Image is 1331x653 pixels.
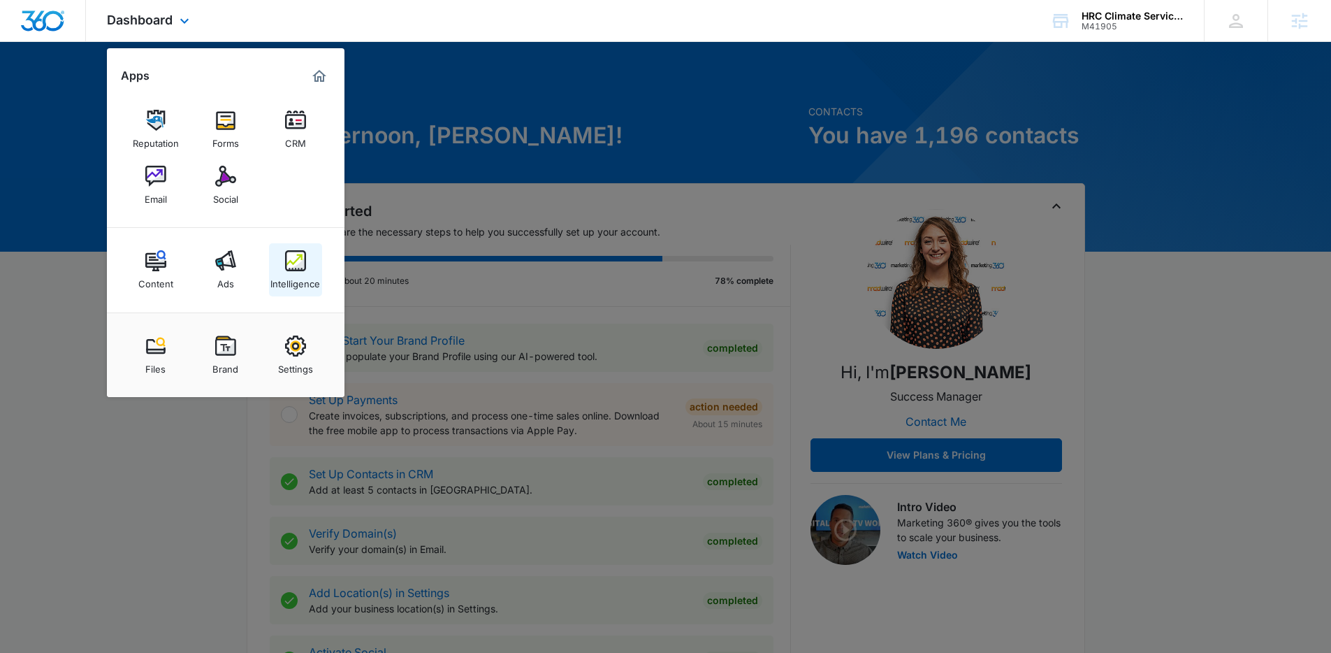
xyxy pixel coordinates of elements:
[212,131,239,149] div: Forms
[129,243,182,296] a: Content
[278,357,313,375] div: Settings
[269,329,322,382] a: Settings
[1082,10,1184,22] div: account name
[121,69,150,82] h2: Apps
[308,65,330,87] a: Marketing 360® Dashboard
[1082,22,1184,31] div: account id
[285,131,306,149] div: CRM
[145,357,166,375] div: Files
[129,159,182,212] a: Email
[138,271,173,289] div: Content
[199,103,252,156] a: Forms
[199,243,252,296] a: Ads
[213,187,238,205] div: Social
[269,103,322,156] a: CRM
[133,131,179,149] div: Reputation
[217,271,234,289] div: Ads
[129,103,182,156] a: Reputation
[145,187,167,205] div: Email
[129,329,182,382] a: Files
[212,357,238,375] div: Brand
[199,159,252,212] a: Social
[269,243,322,296] a: Intelligence
[199,329,252,382] a: Brand
[107,13,173,27] span: Dashboard
[270,271,320,289] div: Intelligence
